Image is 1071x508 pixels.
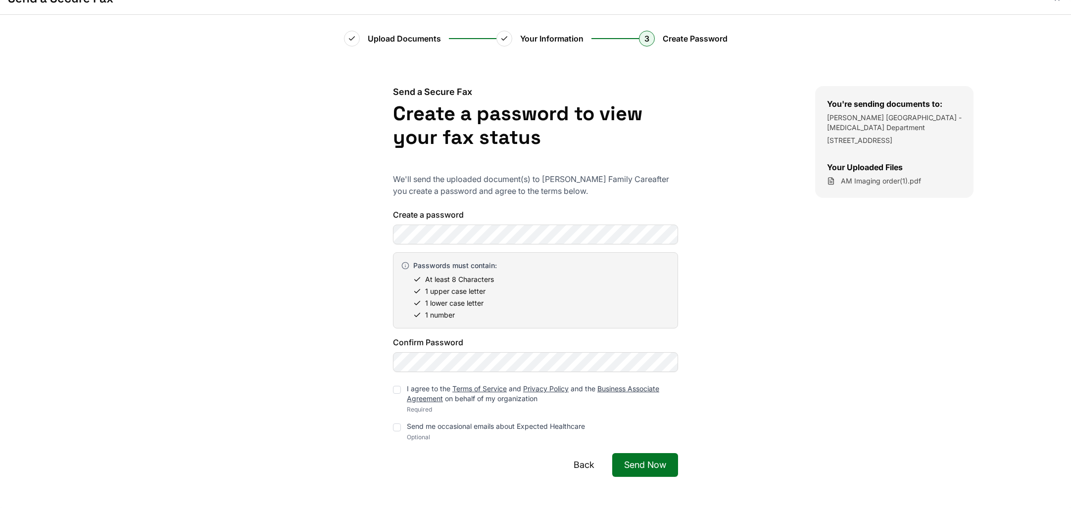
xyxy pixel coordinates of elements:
span: At least 8 Characters [425,275,494,284]
a: Privacy Policy [523,384,569,393]
span: Your Information [520,33,584,45]
h3: You're sending documents to: [827,98,962,110]
span: Passwords must contain: [413,261,497,271]
label: Send me occasional emails about Expected Healthcare [407,422,585,430]
label: I agree to the and and the on behalf of my organization [407,384,659,403]
p: [STREET_ADDRESS] [827,136,962,145]
div: 3 [639,31,655,46]
h3: Your Uploaded Files [827,161,962,173]
p: We'll send the uploaded document(s) to [PERSON_NAME] Family Care after you create a password and ... [393,173,678,197]
button: Send Now [612,453,678,477]
label: Create a password [393,209,678,221]
span: 1 number [425,310,455,320]
span: 1 lower case letter [425,298,484,308]
h1: Create a password to view your fax status [393,102,678,149]
span: 1 upper case letter [425,286,486,296]
div: Optional [407,433,585,441]
label: Confirm Password [393,336,678,348]
span: Upload Documents [368,33,441,45]
p: [PERSON_NAME] [GEOGRAPHIC_DATA] - [MEDICAL_DATA] Department [827,113,962,133]
button: Back [562,453,606,477]
h2: Send a Secure Fax [393,86,678,98]
a: Terms of Service [452,384,507,393]
span: AM Imaging order(1).pdf [841,176,921,186]
span: Create Password [663,33,728,45]
div: Required [407,406,678,414]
